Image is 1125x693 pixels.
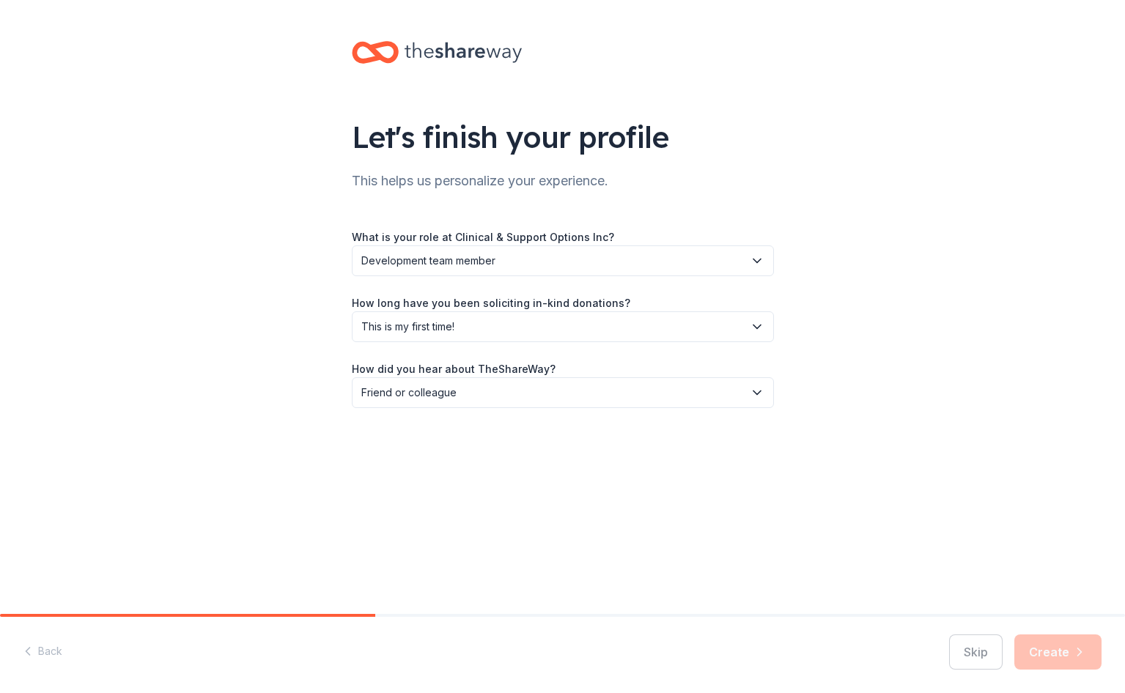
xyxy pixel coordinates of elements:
label: What is your role at Clinical & Support Options Inc? [352,230,614,245]
label: How did you hear about TheShareWay? [352,362,556,377]
span: Development team member [361,252,744,270]
span: This is my first time! [361,318,744,336]
button: This is my first time! [352,311,774,342]
div: Let's finish your profile [352,116,774,157]
button: Development team member [352,245,774,276]
button: Friend or colleague [352,377,774,408]
span: Friend or colleague [361,384,744,401]
label: How long have you been soliciting in-kind donations? [352,296,630,311]
div: This helps us personalize your experience. [352,169,774,193]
